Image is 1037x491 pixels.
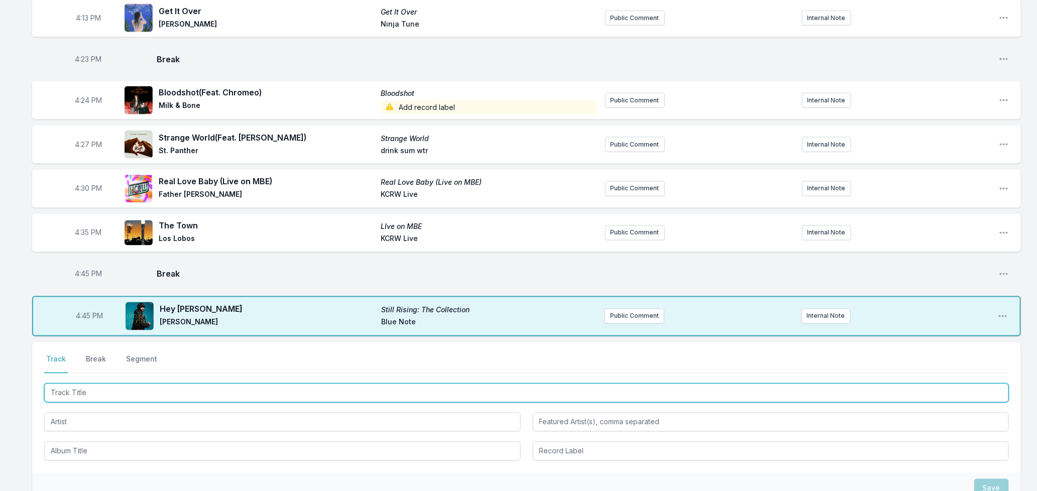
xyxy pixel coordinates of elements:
span: Timestamp [75,228,102,238]
span: Milk & Bone [159,100,375,114]
span: Timestamp [75,95,102,105]
input: Record Label [533,442,1009,461]
span: Break [157,268,991,280]
button: Public Comment [605,93,665,108]
img: LIve on MBE [125,220,153,246]
button: Internal Note [802,93,851,108]
button: Internal Note [802,137,851,152]
span: Bloodshot (Feat. Chromeo) [159,86,375,98]
button: Open playlist item options [999,54,1009,64]
input: Album Title [44,442,521,461]
img: Bloodshot [125,86,153,114]
button: Open playlist item options [999,140,1009,150]
button: Open playlist item options [999,95,1009,105]
span: Timestamp [76,13,101,23]
span: Timestamp [75,184,102,194]
button: Open playlist item options [998,311,1008,321]
button: Internal Note [801,309,851,324]
span: [PERSON_NAME] [159,19,375,31]
span: Timestamp [75,140,102,150]
span: Get It Over [159,5,375,17]
span: Get It Over [381,7,597,17]
span: Ninja Tune [381,19,597,31]
span: Timestamp [75,54,102,64]
img: Get It Over [125,4,153,32]
input: Featured Artist(s), comma separated [533,413,1009,432]
span: Los Lobos [159,234,375,246]
button: Public Comment [605,225,665,240]
button: Open playlist item options [999,228,1009,238]
span: KCRW Live [381,234,597,246]
button: Segment [124,354,159,374]
button: Open playlist item options [999,184,1009,194]
button: Open playlist item options [999,13,1009,23]
span: Add record label [381,100,597,114]
span: Bloodshot [381,88,597,98]
button: Internal Note [802,225,851,240]
span: Timestamp [76,311,103,321]
span: Break [157,53,991,65]
span: Hey [PERSON_NAME] [160,303,375,315]
span: LIve on MBE [381,222,597,232]
button: Internal Note [802,181,851,196]
img: Still Rising: The Collection [126,302,154,330]
button: Public Comment [605,309,664,324]
input: Track Title [44,384,1009,403]
span: Strange World [381,134,597,144]
span: KCRW Live [381,190,597,202]
button: Public Comment [605,137,665,152]
img: Strange World [125,131,153,159]
span: drink sum wtr [381,146,597,158]
span: Blue Note [381,317,597,329]
button: Open playlist item options [999,269,1009,279]
button: Public Comment [605,11,665,26]
span: The Town [159,220,375,232]
button: Track [44,354,68,374]
span: Father [PERSON_NAME] [159,190,375,202]
img: Real Love Baby (Live on MBE) [125,175,153,203]
span: Real Love Baby (Live on MBE) [159,176,375,188]
span: St. Panther [159,146,375,158]
button: Break [84,354,108,374]
button: Public Comment [605,181,665,196]
span: Strange World (Feat. [PERSON_NAME]) [159,132,375,144]
span: Timestamp [75,269,102,279]
span: Real Love Baby (Live on MBE) [381,178,597,188]
input: Artist [44,413,521,432]
button: Internal Note [802,11,851,26]
span: [PERSON_NAME] [160,317,375,329]
span: Still Rising: The Collection [381,305,597,315]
